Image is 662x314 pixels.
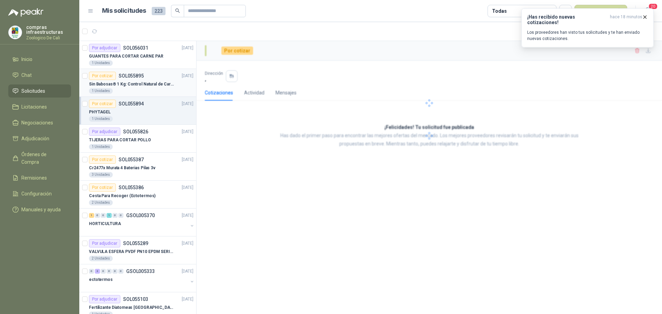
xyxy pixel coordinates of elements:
p: [DATE] [182,45,193,51]
span: Chat [21,71,32,79]
a: Por adjudicarSOL056031[DATE] GUANTES PARA CORTAR CARNE PAR1 Unidades [79,41,196,69]
div: 1 [107,213,112,218]
span: Licitaciones [21,103,47,111]
div: Por cotizar [89,155,116,164]
div: 1 Unidades [89,144,113,150]
p: VALVULA ESFERA PVDF PN10 EPDM SERIE EX D 25MM CEPEX64926TREME [89,249,175,255]
div: Por adjudicar [89,128,120,136]
p: SOL055103 [123,297,148,302]
div: Todas [492,7,506,15]
p: SOL055387 [119,157,144,162]
div: 0 [95,213,100,218]
p: PHYTAGEL [89,109,111,115]
p: TIJERAS PARA CORTAR POLLO [89,137,151,143]
a: Por cotizarSOL055894[DATE] PHYTAGEL1 Unidades [79,97,196,125]
span: search [175,8,180,13]
span: Solicitudes [21,87,45,95]
div: Por adjudicar [89,44,120,52]
a: Por cotizarSOL055386[DATE] Cesta Para Recoger (Ectotermos)2 Unidades [79,181,196,209]
p: [DATE] [182,184,193,191]
p: Cr2477x Murata 4 Baterias Pilas 3v [89,165,156,171]
p: Fertilizante Diatomeas [GEOGRAPHIC_DATA] 25kg Polvo [89,304,175,311]
div: Por cotizar [89,183,116,192]
p: SOL056031 [123,45,148,50]
a: 1 0 0 1 0 0 GSOL005370[DATE] HORTICULTURA [89,211,195,233]
span: Configuración [21,190,52,197]
p: [DATE] [182,240,193,247]
a: Solicitudes [8,84,71,98]
p: [DATE] [182,296,193,303]
div: 0 [118,269,123,274]
div: 2 Unidades [89,256,113,261]
span: 20 [648,3,658,10]
a: Por adjudicarSOL055289[DATE] VALVULA ESFERA PVDF PN10 EPDM SERIE EX D 25MM CEPEX64926TREME2 Unidades [79,236,196,264]
a: Manuales y ayuda [8,203,71,216]
div: 0 [89,269,94,274]
span: Adjudicación [21,135,49,142]
span: 223 [152,7,165,15]
p: SOL055386 [119,185,144,190]
p: SOL055894 [119,101,144,106]
button: 20 [641,5,654,17]
span: Inicio [21,55,32,63]
div: Por adjudicar [89,239,120,247]
a: Órdenes de Compra [8,148,71,169]
div: 3 Unidades [89,172,113,178]
div: 0 [107,269,112,274]
button: ¡Has recibido nuevas cotizaciones!hace 18 minutos Los proveedores han visto tus solicitudes y te ... [521,8,654,48]
div: 0 [112,269,118,274]
p: SOL055895 [119,73,144,78]
div: 1 Unidades [89,88,113,94]
div: Por cotizar [89,72,116,80]
button: Nueva solicitud [574,5,627,17]
span: Manuales y ayuda [21,206,61,213]
span: Órdenes de Compra [21,151,64,166]
a: Inicio [8,53,71,66]
a: Adjudicación [8,132,71,145]
div: 2 Unidades [89,200,113,205]
a: Negociaciones [8,116,71,129]
div: 1 Unidades [89,60,113,66]
span: Remisiones [21,174,47,182]
div: 1 [89,213,94,218]
div: 0 [101,269,106,274]
div: 0 [101,213,106,218]
p: Sin Babosas® 1 Kg: Control Natural de Caracoles y Babosas [89,81,175,88]
div: 0 [118,213,123,218]
div: 3 [95,269,100,274]
p: GSOL005333 [126,269,155,274]
p: Los proveedores han visto tus solicitudes y te han enviado nuevas cotizaciones. [527,29,648,42]
a: 0 3 0 0 0 0 GSOL005333[DATE] ectotermos [89,267,195,289]
p: [DATE] [182,156,193,163]
a: Chat [8,69,71,82]
div: Por adjudicar [89,295,120,303]
a: Por cotizarSOL055895[DATE] Sin Babosas® 1 Kg: Control Natural de Caracoles y Babosas1 Unidades [79,69,196,97]
p: [DATE] [182,268,193,275]
p: GUANTES PARA CORTAR CARNE PAR [89,53,163,60]
div: 0 [112,213,118,218]
p: [DATE] [182,212,193,219]
p: ectotermos [89,276,113,283]
p: [DATE] [182,129,193,135]
p: Cesta Para Recoger (Ectotermos) [89,193,156,199]
p: [DATE] [182,101,193,107]
span: Negociaciones [21,119,53,126]
a: Por adjudicarSOL055826[DATE] TIJERAS PARA CORTAR POLLO1 Unidades [79,125,196,153]
img: Logo peakr [8,8,43,17]
p: SOL055826 [123,129,148,134]
a: Licitaciones [8,100,71,113]
p: [DATE] [182,73,193,79]
a: Remisiones [8,171,71,184]
img: Company Logo [9,26,22,39]
h3: ¡Has recibido nuevas cotizaciones! [527,14,607,25]
p: Zoologico De Cali [26,36,71,40]
div: Por cotizar [89,100,116,108]
p: GSOL005370 [126,213,155,218]
p: HORTICULTURA [89,221,121,227]
h1: Mis solicitudes [102,6,146,16]
div: 1 Unidades [89,116,113,122]
p: SOL055289 [123,241,148,246]
span: hace 18 minutos [610,14,642,25]
a: Configuración [8,187,71,200]
p: compras infraestructuras [26,25,71,34]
